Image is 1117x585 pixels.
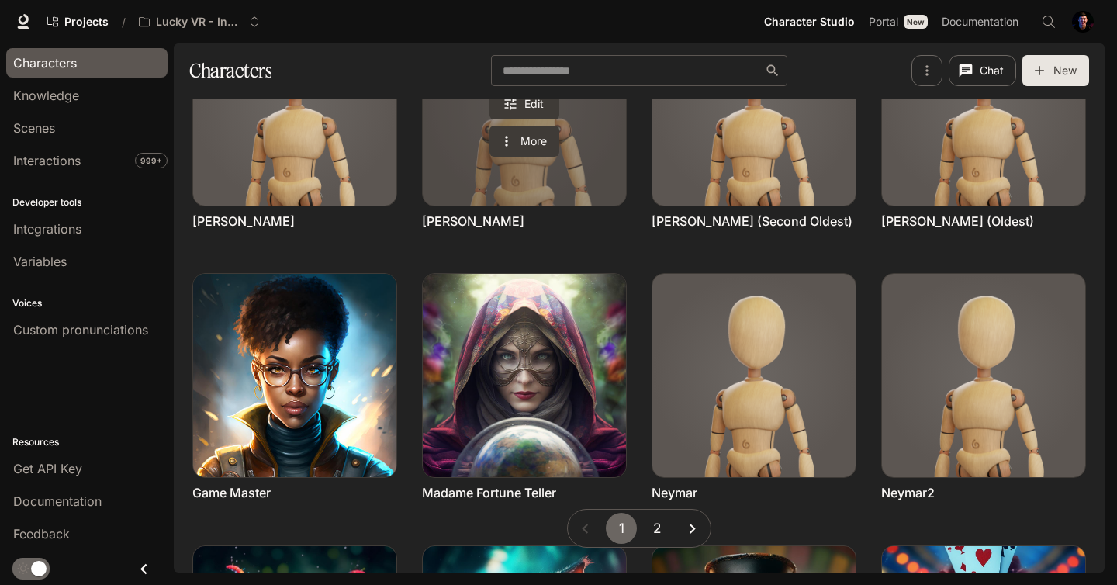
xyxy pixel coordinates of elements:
a: Game Master [192,484,271,501]
a: Neymar [652,484,697,501]
button: Chat [949,55,1016,86]
a: Character Studio [758,6,861,37]
span: Portal [869,12,898,32]
button: Open workspace menu [132,6,267,37]
a: Neymar2 [881,484,935,501]
span: Projects [64,16,109,29]
p: Lucky VR - Inworld AI Demos [156,16,243,29]
img: Neymar [652,274,856,477]
a: [PERSON_NAME] (Second Oldest) [652,213,852,230]
button: Go to page 2 [641,513,673,544]
img: Madame Fortune Teller [423,274,626,477]
a: Documentation [935,6,1030,37]
button: New [1022,55,1089,86]
nav: pagination navigation [567,509,711,548]
img: Game Master [193,274,396,477]
button: More actions [489,126,559,157]
a: Go to projects [40,6,116,37]
a: Madame Fortune Teller [422,484,556,501]
span: Character Studio [764,12,855,32]
a: PortalNew [863,6,934,37]
h1: Characters [189,55,271,86]
img: User avatar [1072,11,1094,33]
a: [PERSON_NAME] [422,213,524,230]
button: User avatar [1067,6,1098,37]
a: Edit David III [489,88,559,119]
button: page 1 [606,513,637,544]
span: Documentation [942,12,1018,32]
a: [PERSON_NAME] [192,213,295,230]
a: [PERSON_NAME] (Oldest) [881,213,1034,230]
a: David III [423,2,626,206]
img: Neymar2 [882,274,1085,477]
div: New [904,15,928,29]
button: Go to next page [677,513,708,544]
button: Open Command Menu [1033,6,1064,37]
div: / [116,14,132,30]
